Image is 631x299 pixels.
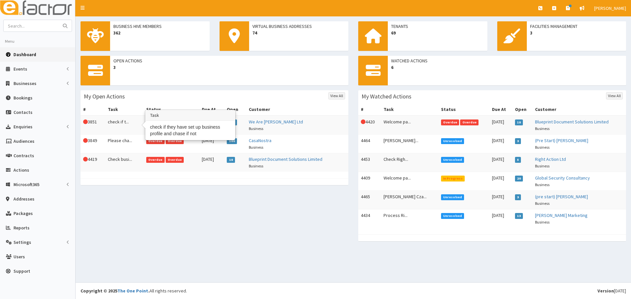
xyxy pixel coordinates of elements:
[441,157,464,163] span: Unresolved
[535,201,549,206] small: Business
[441,176,465,182] span: In Progress
[381,135,438,153] td: [PERSON_NAME]...
[144,103,199,116] th: Status
[83,138,88,143] i: This Action is overdue!
[249,138,271,143] a: CasaNostra
[249,145,263,150] small: Business
[515,157,521,163] span: 5
[535,126,549,131] small: Business
[489,191,512,209] td: [DATE]
[535,156,566,162] a: Right Action Ltd
[13,268,30,274] span: Support
[530,30,623,36] span: 3
[146,157,165,163] span: Overdue
[249,163,263,168] small: Business
[535,182,549,187] small: Business
[358,103,381,116] th: #
[13,109,33,115] span: Contacts
[438,103,489,116] th: Status
[76,282,631,299] footer: All rights reserved.
[13,66,27,72] span: Events
[489,116,512,135] td: [DATE]
[441,138,464,144] span: Unresolved
[13,196,35,202] span: Addresses
[13,225,30,231] span: Reports
[227,138,237,144] span: 180
[252,23,345,30] span: Virtual Business Addresses
[515,176,523,182] span: 20
[535,145,549,150] small: Business
[489,153,512,172] td: [DATE]
[146,138,165,144] span: Overdue
[597,288,614,294] b: Version
[535,194,588,200] a: (pre start) [PERSON_NAME]
[105,135,144,153] td: Please cha...
[460,119,479,125] span: Overdue
[81,288,150,294] strong: Copyright © 2025 .
[4,20,59,32] input: Search...
[227,157,235,163] span: 18
[328,92,345,99] a: View All
[381,209,438,228] td: Process Ri...
[146,110,235,121] h3: Task
[113,57,345,64] span: Open Actions
[606,92,623,99] a: View All
[358,191,381,209] td: 4465
[105,103,144,116] th: Task
[84,94,125,99] h3: My Open Actions
[381,103,438,116] th: Task
[358,116,381,135] td: 4420
[166,138,184,144] span: Overdue
[515,194,521,200] span: 3
[105,153,144,172] td: Check busi...
[199,103,224,116] th: Due At
[489,209,512,228] td: [DATE]
[535,212,588,218] a: [PERSON_NAME] Marketing
[362,94,411,99] h3: My Watched Actions
[535,119,609,125] a: Blueprint Document Solutions Limited
[13,239,31,245] span: Settings
[113,23,206,30] span: Business Hive Members
[489,172,512,191] td: [DATE]
[13,153,34,159] span: Contracts
[13,138,35,144] span: Audiences
[530,23,623,30] span: Facilities Management
[512,103,532,116] th: Open
[13,95,33,101] span: Bookings
[535,163,549,168] small: Business
[535,138,588,143] a: (Pre Start) [PERSON_NAME]
[166,157,184,163] span: Overdue
[381,116,438,135] td: Welcome pa...
[361,119,365,124] i: This Action is overdue!
[441,119,459,125] span: Overdue
[105,116,144,135] td: check if t...
[81,116,105,135] td: 3851
[13,254,25,260] span: Users
[13,124,33,130] span: Enquiries
[249,126,263,131] small: Business
[81,135,105,153] td: 3849
[199,153,224,172] td: [DATE]
[535,220,549,224] small: Business
[83,119,88,124] i: This Action is overdue!
[249,156,322,162] a: Blueprint Document Solutions Limited
[13,167,29,173] span: Actions
[146,121,235,140] div: check if they have set up business profile and chase if not
[358,135,381,153] td: 4464
[532,103,626,116] th: Customer
[224,103,246,116] th: Open
[441,194,464,200] span: Unresolved
[515,119,523,125] span: 18
[252,30,345,36] span: 74
[391,64,623,71] span: 6
[13,52,36,57] span: Dashboard
[381,172,438,191] td: Welcome pa...
[441,213,464,219] span: Unresolved
[358,153,381,172] td: 4453
[597,288,626,294] div: [DATE]
[381,191,438,209] td: [PERSON_NAME] Cza...
[249,119,303,125] a: We Are [PERSON_NAME] Ltd
[246,103,348,116] th: Customer
[13,210,33,216] span: Packages
[113,64,345,71] span: 3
